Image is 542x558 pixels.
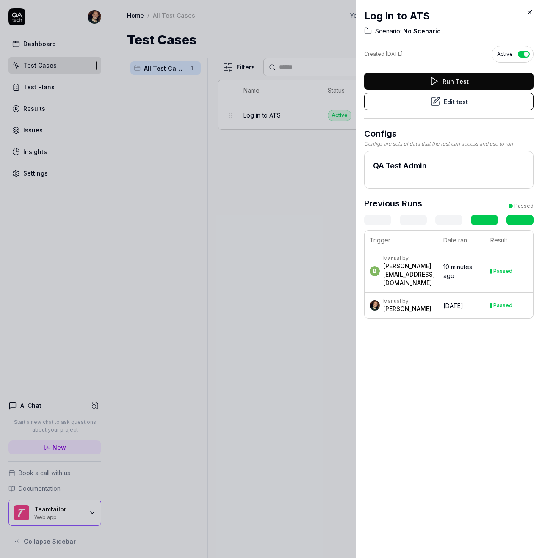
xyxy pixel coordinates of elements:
[386,51,403,57] time: [DATE]
[514,202,534,210] div: Passed
[364,73,534,90] button: Run Test
[364,140,534,148] div: Configs are sets of data that the test can access and use to run
[365,231,438,250] th: Trigger
[401,27,441,36] span: No Scenario
[364,127,534,140] h3: Configs
[375,27,401,36] span: Scenario:
[383,298,431,305] div: Manual by
[438,231,485,250] th: Date ran
[383,255,435,262] div: Manual by
[493,269,512,274] div: Passed
[364,8,534,24] h2: Log in to ATS
[485,231,533,250] th: Result
[493,303,512,308] div: Passed
[370,300,380,311] img: 640a12a1-878b-41e2-8de5-7a2ff01656f4.jpg
[364,50,403,58] div: Created
[383,305,431,313] div: [PERSON_NAME]
[443,302,463,309] time: [DATE]
[370,266,380,276] span: b
[497,50,513,58] span: Active
[383,262,435,287] div: [PERSON_NAME][EMAIL_ADDRESS][DOMAIN_NAME]
[364,93,534,110] button: Edit test
[373,160,525,171] h2: QA Test Admin
[443,263,472,279] time: 10 minutes ago
[364,197,422,210] h3: Previous Runs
